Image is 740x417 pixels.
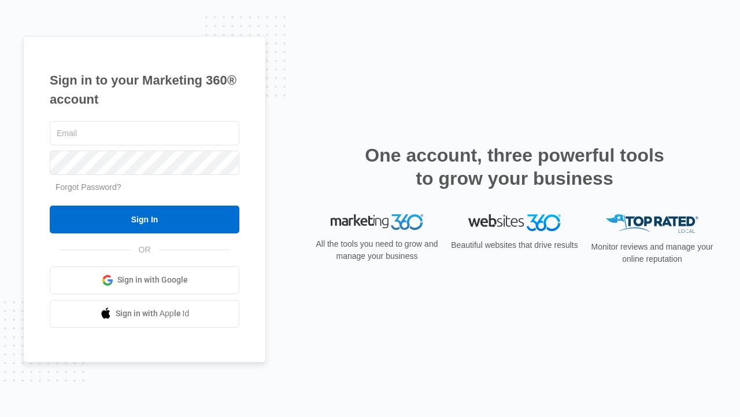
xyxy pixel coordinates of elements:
[50,121,239,145] input: Email
[361,144,668,190] h2: One account, three powerful tools to grow your business
[117,274,188,286] span: Sign in with Google
[116,308,190,320] span: Sign in with Apple Id
[331,214,423,231] img: Marketing 360
[312,238,442,262] p: All the tools you need to grow and manage your business
[50,206,239,233] input: Sign In
[468,214,561,231] img: Websites 360
[450,239,579,251] p: Beautiful websites that drive results
[587,241,717,265] p: Monitor reviews and manage your online reputation
[50,300,239,328] a: Sign in with Apple Id
[50,71,239,109] h1: Sign in to your Marketing 360® account
[131,244,159,256] span: OR
[606,214,698,233] img: Top Rated Local
[55,182,121,192] a: Forgot Password?
[50,266,239,294] a: Sign in with Google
